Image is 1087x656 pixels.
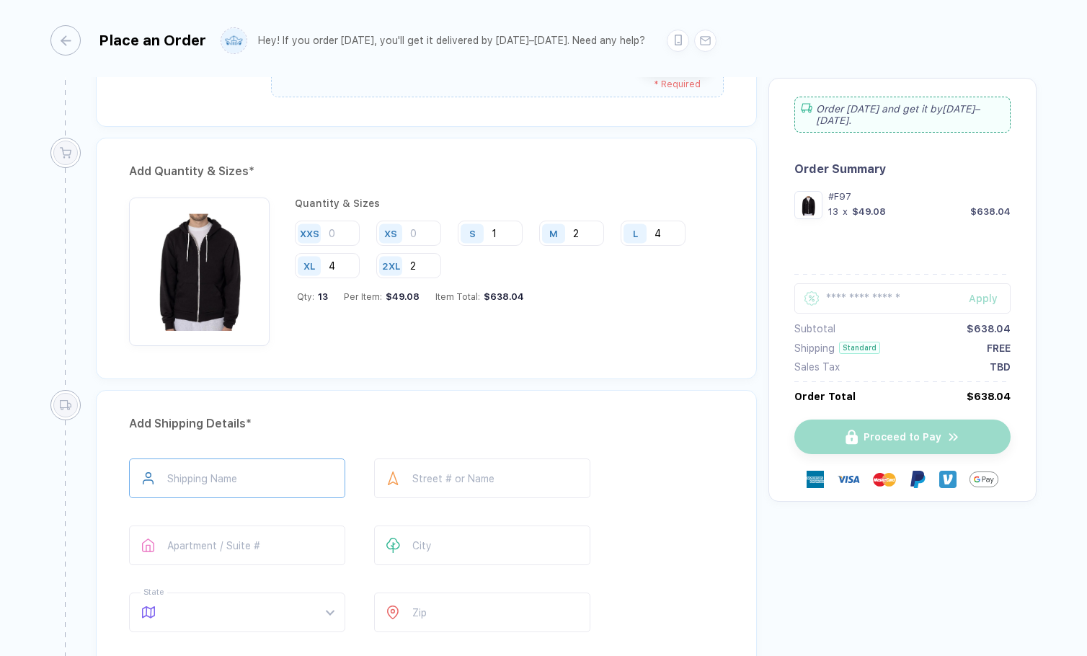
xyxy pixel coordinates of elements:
[939,471,957,488] img: Venmo
[837,468,860,491] img: visa
[951,283,1011,314] button: Apply
[314,291,328,302] span: 13
[967,323,1011,334] div: $638.04
[221,28,247,53] img: user profile
[828,191,1011,202] div: #F97
[480,291,524,302] div: $638.04
[258,35,645,47] div: Hey! If you order [DATE], you'll get it delivered by [DATE]–[DATE]. Need any help?
[794,162,1011,176] div: Order Summary
[967,391,1011,402] div: $638.04
[794,361,840,373] div: Sales Tax
[384,228,397,239] div: XS
[909,471,926,488] img: Paypal
[136,205,262,331] img: 1757426853204hlxeo_nt_front.png
[794,323,835,334] div: Subtotal
[828,206,838,217] div: 13
[303,260,315,271] div: XL
[549,228,558,239] div: M
[798,195,819,216] img: 1757426853204hlxeo_nt_front.png
[300,228,319,239] div: XXS
[839,342,880,354] div: Standard
[970,465,998,494] img: GPay
[435,291,524,302] div: Item Total:
[382,291,420,302] div: $49.08
[970,206,1011,217] div: $638.04
[129,160,724,183] div: Add Quantity & Sizes
[344,291,420,302] div: Per Item:
[469,228,476,239] div: S
[99,32,206,49] div: Place an Order
[852,206,886,217] div: $49.08
[987,342,1011,354] div: FREE
[841,206,849,217] div: x
[990,361,1011,373] div: TBD
[794,391,856,402] div: Order Total
[129,412,724,435] div: Add Shipping Details
[295,198,724,209] div: Quantity & Sizes
[969,293,1011,304] div: Apply
[807,471,824,488] img: express
[794,342,835,354] div: Shipping
[794,97,1011,133] div: Order [DATE] and get it by [DATE]–[DATE] .
[283,79,701,89] div: * Required
[297,291,328,302] div: Qty:
[382,260,400,271] div: 2XL
[633,228,638,239] div: L
[873,468,896,491] img: master-card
